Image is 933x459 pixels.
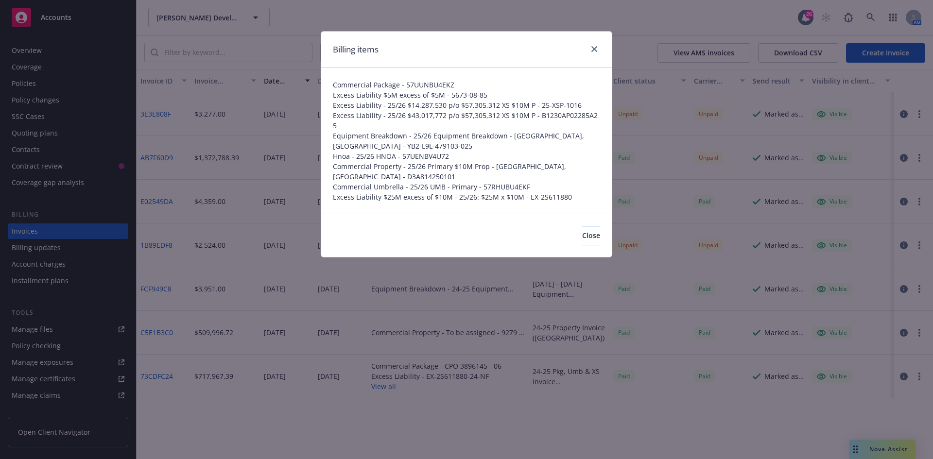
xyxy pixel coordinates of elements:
span: Commercial Property - 25/26 Primary $10M Prop - [GEOGRAPHIC_DATA], [GEOGRAPHIC_DATA] - D3A814250101 [333,161,600,182]
span: Equipment Breakdown - 25/26 Equipment Breakdown - [GEOGRAPHIC_DATA], [GEOGRAPHIC_DATA] - YB2-L9L-... [333,131,600,151]
span: Excess Liability $25M excess of $10M - 25/26: $25M x $10M - EX-2S611880 [333,192,600,202]
span: Excess Liability - 25/26 $14,287,530 p/o $57,305,312 XS $10M P - 25-XSP-1016 [333,100,600,110]
span: Hnoa - 25/26 HNOA - 57UENBV4U72 [333,151,600,161]
h1: Billing items [333,43,379,56]
span: Commercial Package - 57UUNBU4EKZ [333,80,600,90]
span: Commercial Umbrella - 25/26 UMB - Primary - 57RHUBU4EKF [333,182,600,192]
button: Close [582,226,600,245]
span: Excess Liability $5M excess of $5M - 5673-08-85 [333,90,600,100]
a: close [588,43,600,55]
span: Close [582,231,600,240]
span: Excess Liability - 25/26 $43,017,772 p/o $57,305,312 XS $10M P - B1230AP02285A2 5 [333,110,600,131]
